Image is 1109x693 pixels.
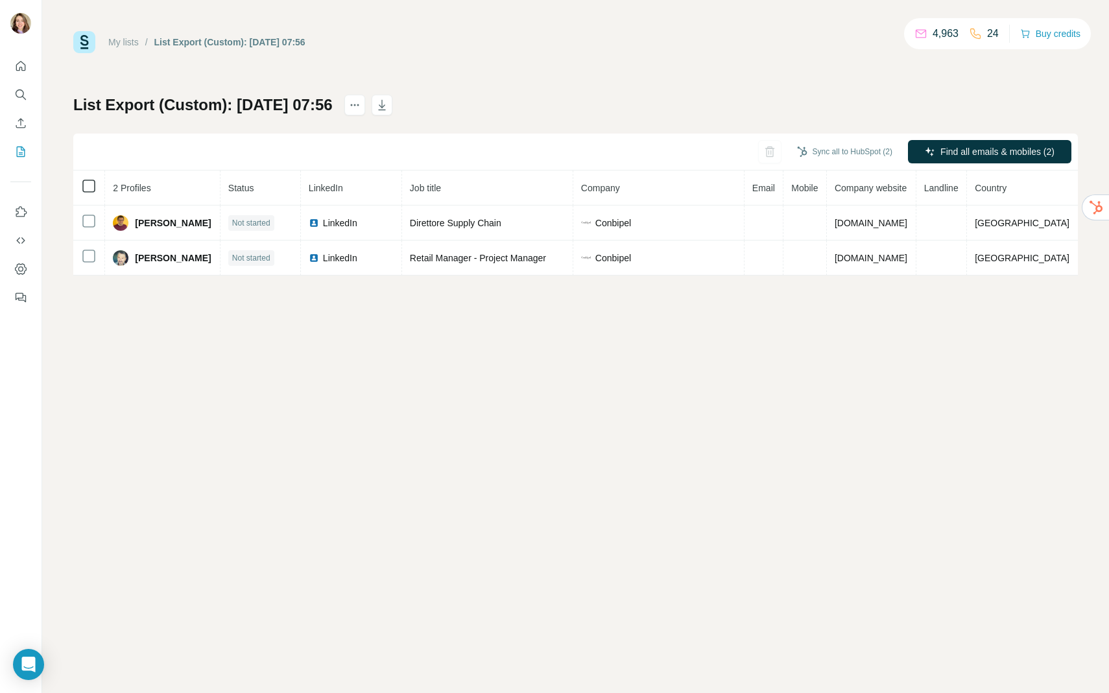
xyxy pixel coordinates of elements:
span: Not started [232,252,270,264]
img: Avatar [113,215,128,231]
button: Search [10,83,31,106]
span: Company [581,183,620,193]
span: Job title [410,183,441,193]
p: 24 [987,26,999,41]
span: Direttore Supply Chain [410,218,501,228]
span: [GEOGRAPHIC_DATA] [975,253,1069,263]
span: Landline [924,183,959,193]
h1: List Export (Custom): [DATE] 07:56 [73,95,333,115]
span: Conbipel [595,252,631,264]
button: Use Surfe on LinkedIn [10,200,31,224]
button: My lists [10,140,31,163]
span: Retail Manager - Project Manager [410,253,546,263]
button: Enrich CSV [10,112,31,135]
img: company-logo [581,256,591,259]
span: Email [752,183,775,193]
button: Sync all to HubSpot (2) [788,142,901,161]
button: Quick start [10,54,31,78]
span: 2 Profiles [113,183,150,193]
span: LinkedIn [309,183,343,193]
button: Feedback [10,286,31,309]
p: 4,963 [933,26,959,41]
img: LinkedIn logo [309,218,319,228]
img: company-logo [581,221,591,224]
button: Dashboard [10,257,31,281]
div: Open Intercom Messenger [13,649,44,680]
span: [DOMAIN_NAME] [835,218,907,228]
span: Find all emails & mobiles (2) [940,145,1055,158]
li: / [145,36,148,49]
img: LinkedIn logo [309,253,319,263]
button: Buy credits [1020,25,1080,43]
span: LinkedIn [323,252,357,264]
button: actions [344,95,365,115]
span: [GEOGRAPHIC_DATA] [975,218,1069,228]
span: [DOMAIN_NAME] [835,253,907,263]
a: My lists [108,37,139,47]
span: [PERSON_NAME] [135,252,211,264]
span: Company website [835,183,907,193]
span: Not started [232,217,270,229]
span: Mobile [791,183,818,193]
div: List Export (Custom): [DATE] 07:56 [154,36,305,49]
span: Country [975,183,1007,193]
span: Status [228,183,254,193]
button: Find all emails & mobiles (2) [908,140,1071,163]
span: Conbipel [595,217,631,229]
span: LinkedIn [323,217,357,229]
img: Avatar [10,13,31,34]
img: Avatar [113,250,128,266]
img: Surfe Logo [73,31,95,53]
span: [PERSON_NAME] [135,217,211,229]
button: Use Surfe API [10,229,31,252]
